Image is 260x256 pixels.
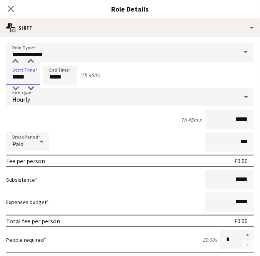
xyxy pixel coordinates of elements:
div: (7h 45m) [80,72,100,79]
div: Fee per person [6,157,45,165]
span: Hourly [12,95,30,103]
div: £0.00 x [203,236,217,243]
div: Total fee per person [6,217,60,225]
label: Expenses budget [6,199,49,206]
label: People required [6,236,46,243]
div: £0.00 [234,157,248,165]
div: 7h 45m x [181,116,202,123]
span: Paid [12,140,23,148]
div: £0.00 [234,217,248,225]
label: Subsistence [6,176,37,183]
button: Increase [242,230,254,240]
